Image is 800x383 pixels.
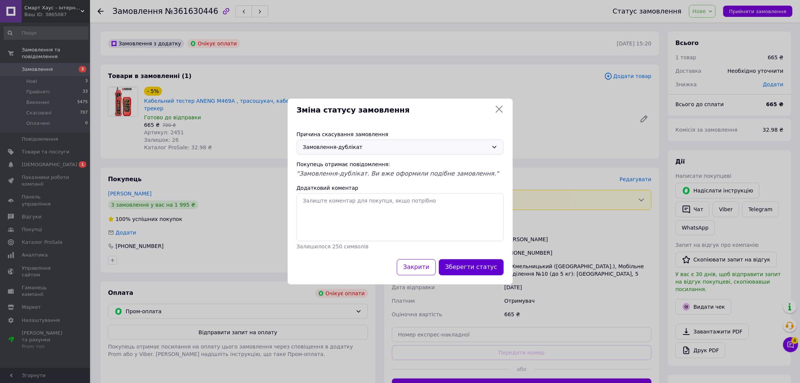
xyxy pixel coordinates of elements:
[297,105,492,116] span: Зміна статусу замовлення
[397,259,436,275] button: Закрити
[297,170,499,177] span: "Замовлення-дублікат. Ви вже оформили подібне замовлення."
[297,131,504,138] div: Причина скасування замовлення
[297,161,504,168] div: Покупець отримає повідомлення:
[439,259,504,275] button: Зберегти статус
[297,185,359,191] label: Додатковий коментар
[297,243,369,249] span: Залишилося 250 символів
[303,143,488,151] div: Замовлення-дублікат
